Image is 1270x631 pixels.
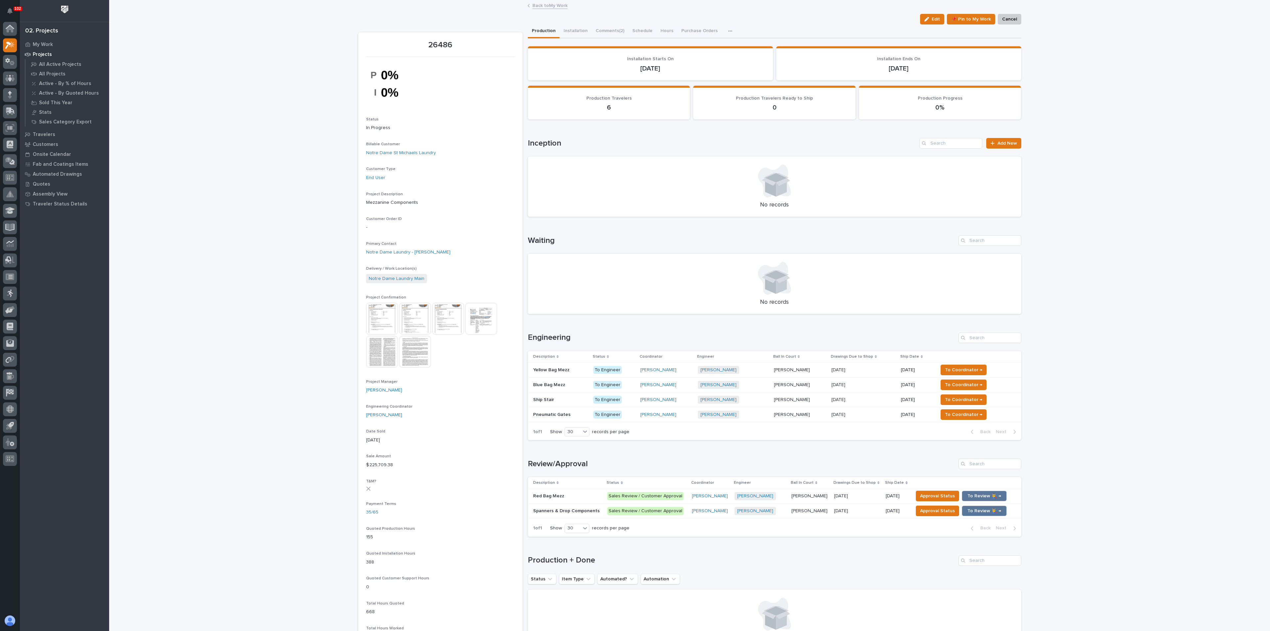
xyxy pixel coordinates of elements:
p: My Work [33,42,53,48]
input: Search [958,459,1021,469]
button: users-avatar [3,614,17,628]
div: To Engineer [593,366,622,374]
p: [DATE] [886,493,908,499]
p: Customers [33,142,58,148]
span: 📌 Pin to My Work [951,15,991,23]
p: Stats [39,110,52,115]
button: Installation [560,24,592,38]
span: Production Travelers [586,96,632,101]
span: Next [996,429,1010,435]
p: Onsite Calendar [33,152,71,158]
p: [DATE] [901,397,933,403]
span: Approval Status [920,492,955,500]
tr: Pneumatic GatesPneumatic Gates To Engineer[PERSON_NAME] [PERSON_NAME] [PERSON_NAME][PERSON_NAME] ... [528,407,1021,422]
a: [PERSON_NAME] [700,397,737,403]
p: [DATE] [831,381,847,388]
a: Notre Dame Laundry - [PERSON_NAME] [366,249,450,256]
p: Traveler Status Details [33,201,87,207]
div: To Engineer [593,411,622,419]
button: Schedule [628,24,656,38]
tr: Red Bag MezzRed Bag Mezz Sales Review / Customer Approval[PERSON_NAME] [PERSON_NAME] [PERSON_NAME... [528,489,1021,504]
span: Installation Ends On [877,57,920,61]
p: 102 [15,6,21,11]
button: To Coordinator → [941,365,987,375]
div: 02. Projects [25,27,58,35]
p: Engineer [697,353,714,360]
a: Active - By % of Hours [25,79,109,88]
p: Description [533,353,555,360]
span: Next [996,525,1010,531]
input: Search [958,235,1021,246]
a: Stats [25,108,109,117]
button: Back [965,429,993,435]
p: Show [550,525,562,531]
div: 30 [565,428,581,435]
p: [DATE] [901,367,933,373]
span: To Coordinator → [945,381,982,389]
span: Installation Starts On [627,57,674,61]
p: Sales Category Export [39,119,92,125]
a: [PERSON_NAME] [737,508,773,514]
span: Delivery / Work Location(s) [366,267,417,271]
span: Customer Order ID [366,217,402,221]
p: Blue Bag Mezz [533,381,567,388]
p: Drawings Due to Shop [833,479,876,486]
button: To Review 👨‍🏭 → [962,506,1007,516]
span: Total Hours Quoted [366,602,404,606]
p: [DATE] [784,65,1013,72]
span: To Coordinator → [945,396,982,404]
button: To Coordinator → [941,394,987,405]
input: Search [958,333,1021,343]
span: Project Description [366,192,403,196]
button: Approval Status [916,506,959,516]
p: 26486 [366,40,515,50]
p: No records [536,299,1013,306]
a: End User [366,174,385,181]
tr: Blue Bag MezzBlue Bag Mezz To Engineer[PERSON_NAME] [PERSON_NAME] [PERSON_NAME][PERSON_NAME] [DAT... [528,377,1021,392]
p: Yellow Bag Mezz [533,366,571,373]
p: Status [607,479,619,486]
img: 2A_RnSh1ac0C5q8ETXnW2GEM9Vk7Rbqn6uEsm72zYio [366,61,416,107]
p: Mezzanine Components [366,199,515,206]
button: Next [993,429,1021,435]
h1: Engineering [528,333,956,342]
span: Production Travelers Ready to Ship [736,96,813,101]
a: [PERSON_NAME] [366,412,402,419]
button: To Coordinator → [941,409,987,420]
p: [DATE] [831,366,847,373]
span: Cancel [1002,15,1017,23]
span: To Review 👨‍🏭 → [967,492,1001,500]
a: Fab and Coatings Items [20,159,109,169]
p: [DATE] [366,437,515,444]
a: Back toMy Work [532,1,568,9]
a: [PERSON_NAME] [700,412,737,418]
span: Edit [932,16,940,22]
a: [PERSON_NAME] [692,493,728,499]
span: Primary Contact [366,242,397,246]
p: Ball In Court [773,353,796,360]
p: Red Bag Mezz [533,492,566,499]
span: Billable Customer [366,142,400,146]
span: To Review 👨‍🏭 → [967,507,1001,515]
a: Add New [986,138,1021,149]
span: Add New [997,141,1017,146]
p: Assembly View [33,191,67,197]
p: [PERSON_NAME] [774,396,811,403]
div: To Engineer [593,396,622,404]
tr: Spanners & Drop ComponentsSpanners & Drop Components Sales Review / Customer Approval[PERSON_NAME... [528,504,1021,518]
button: Approval Status [916,491,959,501]
p: [DATE] [901,382,933,388]
a: Active - By Quoted Hours [25,88,109,98]
div: Search [958,555,1021,566]
p: 0 [366,584,515,591]
button: Item Type [559,574,595,584]
button: Status [528,574,556,584]
a: [PERSON_NAME] [737,493,773,499]
p: records per page [592,429,629,435]
button: Cancel [998,14,1021,24]
h1: Inception [528,139,917,148]
tr: Ship StairShip Stair To Engineer[PERSON_NAME] [PERSON_NAME] [PERSON_NAME][PERSON_NAME] [DATE][DAT... [528,392,1021,407]
button: Notifications [3,4,17,18]
a: [PERSON_NAME] [366,387,402,394]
